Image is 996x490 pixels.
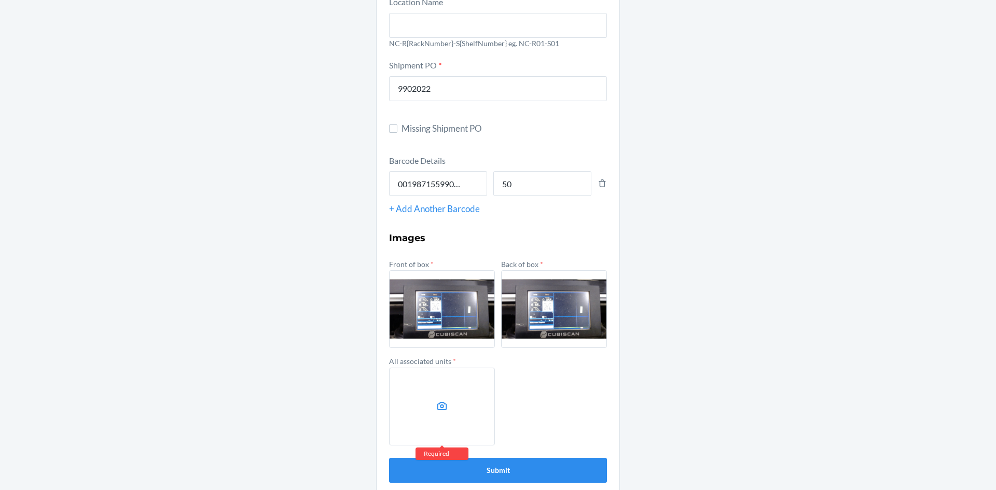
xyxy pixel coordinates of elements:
div: Required [416,447,468,460]
p: NC-R{RackNumber}-S{ShelfNumber} eg. NC-R01-S01 [389,38,607,49]
label: Shipment PO [389,60,441,70]
label: Barcode Details [389,156,446,165]
label: Front of box [389,260,434,269]
span: Missing Shipment PO [402,122,607,135]
label: Back of box [501,260,543,269]
input: Barcode [389,171,487,196]
div: + Add Another Barcode [389,202,607,216]
h3: Images [389,231,607,245]
button: Submit [389,458,607,483]
label: All associated units [389,357,456,366]
input: Missing Shipment PO [389,124,397,133]
input: Quantity [493,171,591,196]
